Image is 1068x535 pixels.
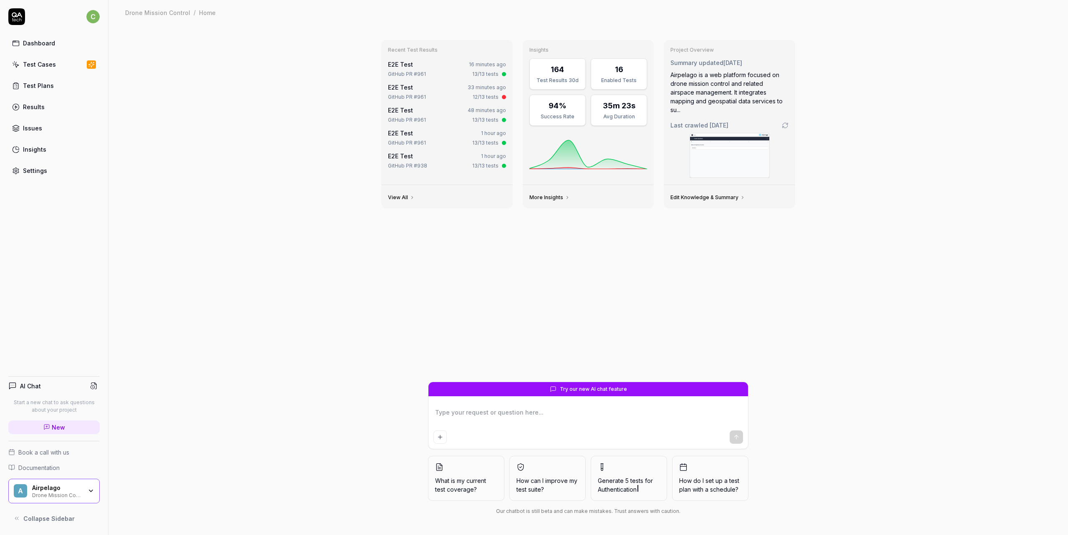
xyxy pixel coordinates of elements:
a: E2E Test [388,107,413,114]
time: 16 minutes ago [469,61,506,67]
div: Drone Mission Control [32,491,82,498]
span: Collapse Sidebar [23,514,75,523]
a: E2E Test [388,61,413,68]
a: Settings [8,162,100,179]
div: Airpelago [32,484,82,492]
button: What is my current test coverage? [428,456,504,501]
a: Book a call with us [8,448,100,457]
div: 94% [549,100,567,111]
span: What is my current test coverage? [435,476,497,494]
a: Test Cases [8,56,100,72]
div: 13/13 tests [472,139,499,147]
div: Our chatbot is still beta and can make mistakes. Trust answers with caution. [428,507,748,515]
div: Avg Duration [596,113,642,120]
div: Issues [23,124,42,132]
time: 48 minutes ago [468,107,506,113]
span: Book a call with us [18,448,69,457]
a: E2E Test48 minutes agoGitHub PR #96113/13 tests [386,104,508,125]
a: E2E Test [388,152,413,160]
span: Generate 5 tests for [598,476,660,494]
time: 33 minutes ago [468,84,506,90]
div: GitHub PR #961 [388,70,426,78]
div: GitHub PR #938 [388,162,427,170]
a: E2E Test1 hour agoGitHub PR #96113/13 tests [386,127,508,148]
h3: Insights [529,47,647,53]
div: Insights [23,145,46,154]
span: Summary updated [670,59,723,66]
div: / [194,8,196,17]
a: New [8,420,100,434]
div: Enabled Tests [596,77,642,84]
span: Last crawled [670,121,728,130]
div: Test Cases [23,60,56,69]
h3: Recent Test Results [388,47,506,53]
div: GitHub PR #961 [388,93,426,101]
a: Dashboard [8,35,100,51]
h3: Project Overview [670,47,788,53]
div: Test Plans [23,81,54,90]
div: GitHub PR #961 [388,116,426,124]
time: 1 hour ago [481,153,506,159]
span: Documentation [18,463,60,472]
a: View All [388,194,415,201]
div: 13/13 tests [472,116,499,124]
span: c [86,10,100,23]
button: How can I improve my test suite? [509,456,586,501]
div: Test Results 30d [535,77,580,84]
span: Authentication [598,486,637,493]
span: Try our new AI chat feature [560,385,627,393]
time: 1 hour ago [481,130,506,136]
a: More Insights [529,194,570,201]
div: Success Rate [535,113,580,120]
div: Results [23,102,45,111]
a: Edit Knowledge & Summary [670,194,745,201]
div: Home [199,8,216,17]
span: A [14,484,27,497]
a: Results [8,99,100,115]
div: Settings [23,166,47,175]
a: Insights [8,141,100,157]
a: E2E Test [388,84,413,91]
div: Dashboard [23,39,55,47]
a: Go to crawling settings [782,122,788,129]
button: AAirpelagoDrone Mission Control [8,479,100,504]
a: E2E Test33 minutes agoGitHub PR #96112/13 tests [386,81,508,102]
div: 164 [551,64,564,75]
span: How can I improve my test suite? [516,476,579,494]
button: Add attachment [433,430,447,444]
div: 13/13 tests [472,162,499,170]
a: E2E Test [388,130,413,137]
div: 16 [615,64,623,75]
img: Screenshot [690,133,769,177]
div: 13/13 tests [472,70,499,78]
button: Generate 5 tests forAuthentication [591,456,667,501]
a: Test Plans [8,77,100,94]
h4: AI Chat [20,382,41,390]
a: E2E Test16 minutes agoGitHub PR #96113/13 tests [386,58,508,80]
div: Drone Mission Control [125,8,190,17]
a: E2E Test1 hour agoGitHub PR #93813/13 tests [386,150,508,171]
time: [DATE] [710,122,728,129]
a: Documentation [8,463,100,472]
a: Issues [8,120,100,136]
div: GitHub PR #961 [388,139,426,147]
div: 35m 23s [603,100,635,111]
button: c [86,8,100,25]
div: 12/13 tests [473,93,499,101]
button: Collapse Sidebar [8,510,100,527]
div: Airpelago is a web platform focused on drone mission control and related airspace management. It ... [670,70,788,114]
span: New [52,423,65,432]
button: How do I set up a test plan with a schedule? [672,456,748,501]
time: [DATE] [723,59,742,66]
span: How do I set up a test plan with a schedule? [679,476,741,494]
p: Start a new chat to ask questions about your project [8,399,100,414]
